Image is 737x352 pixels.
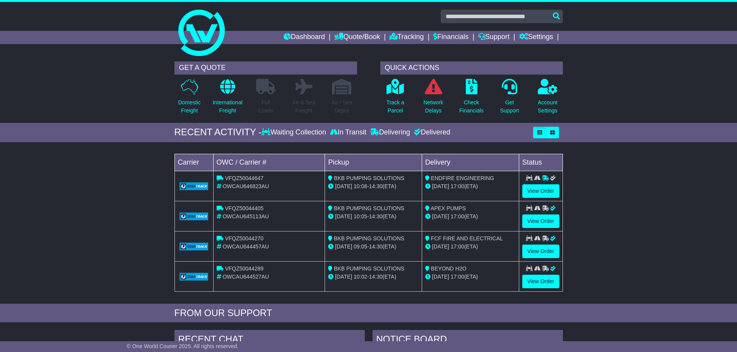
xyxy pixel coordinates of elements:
[369,243,383,250] span: 14:30
[373,330,563,351] div: NOTICE BOARD
[451,243,464,250] span: 17:00
[292,99,315,115] p: Air & Sea Freight
[386,99,404,115] p: Track a Parcel
[334,235,404,241] span: BKB PUMPING SOLUTIONS
[422,154,519,171] td: Delivery
[180,213,209,220] img: GetCarrierServiceLogo
[522,275,559,288] a: View Order
[369,183,383,189] span: 14:30
[174,308,563,319] div: FROM OUR SUPPORT
[425,182,516,190] div: (ETA)
[369,274,383,280] span: 14:30
[334,175,404,181] span: BKB PUMPING SOLUTIONS
[432,274,449,280] span: [DATE]
[222,274,269,280] span: OWCAU644527AU
[499,78,519,119] a: GetSupport
[335,243,352,250] span: [DATE]
[354,213,367,219] span: 10:05
[432,213,449,219] span: [DATE]
[425,243,516,251] div: (ETA)
[425,273,516,281] div: (ETA)
[451,213,464,219] span: 17:00
[332,99,352,115] p: Air / Sea Depot
[335,274,352,280] span: [DATE]
[432,243,449,250] span: [DATE]
[431,205,466,211] span: APEX PUMPS
[500,99,519,115] p: Get Support
[225,265,263,272] span: VFQZ50044289
[225,235,263,241] span: VFQZ50044270
[213,154,325,171] td: OWC / Carrier #
[262,128,328,137] div: Waiting Collection
[368,128,412,137] div: Delivering
[431,265,467,272] span: BEYOND H2O
[222,213,269,219] span: OWCAU645113AU
[328,128,368,137] div: In Transit
[522,184,559,198] a: View Order
[127,343,239,349] span: © One World Courier 2025. All rights reserved.
[325,154,422,171] td: Pickup
[432,183,449,189] span: [DATE]
[174,127,262,138] div: RECENT ACTIVITY -
[354,183,367,189] span: 10:08
[478,31,510,44] a: Support
[174,61,357,75] div: GET A QUOTE
[537,78,558,119] a: AccountSettings
[222,243,269,250] span: OWCAU644457AU
[174,330,365,351] div: RECENT CHAT
[380,61,563,75] div: QUICK ACTIONS
[335,183,352,189] span: [DATE]
[334,205,404,211] span: BKB PUMPING SOLUTIONS
[225,175,263,181] span: VFQZ50044647
[328,182,419,190] div: - (ETA)
[431,235,503,241] span: FCF FIRE AND ELECTRICAL
[225,205,263,211] span: VFQZ50044405
[519,154,563,171] td: Status
[431,175,494,181] span: ENDFIRE ENGINEERING
[180,273,209,281] img: GetCarrierServiceLogo
[423,78,443,119] a: NetworkDelays
[213,99,243,115] p: International Freight
[256,99,275,115] p: Full Loads
[425,213,516,221] div: (ETA)
[423,99,443,115] p: Network Delays
[334,265,404,272] span: BKB PUMPING SOLUTIONS
[334,31,380,44] a: Quote/Book
[386,78,405,119] a: Track aParcel
[519,31,553,44] a: Settings
[459,78,484,119] a: CheckFinancials
[354,243,367,250] span: 09:05
[451,183,464,189] span: 17:00
[335,213,352,219] span: [DATE]
[180,243,209,250] img: GetCarrierServiceLogo
[354,274,367,280] span: 10:02
[212,78,243,119] a: InternationalFreight
[459,99,484,115] p: Check Financials
[433,31,469,44] a: Financials
[522,245,559,258] a: View Order
[328,213,419,221] div: - (ETA)
[522,214,559,228] a: View Order
[222,183,269,189] span: OWCAU646823AU
[328,273,419,281] div: - (ETA)
[390,31,424,44] a: Tracking
[180,182,209,190] img: GetCarrierServiceLogo
[451,274,464,280] span: 17:00
[328,243,419,251] div: - (ETA)
[284,31,325,44] a: Dashboard
[369,213,383,219] span: 14:30
[538,99,557,115] p: Account Settings
[174,154,213,171] td: Carrier
[412,128,450,137] div: Delivered
[178,99,200,115] p: Domestic Freight
[178,78,201,119] a: DomesticFreight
